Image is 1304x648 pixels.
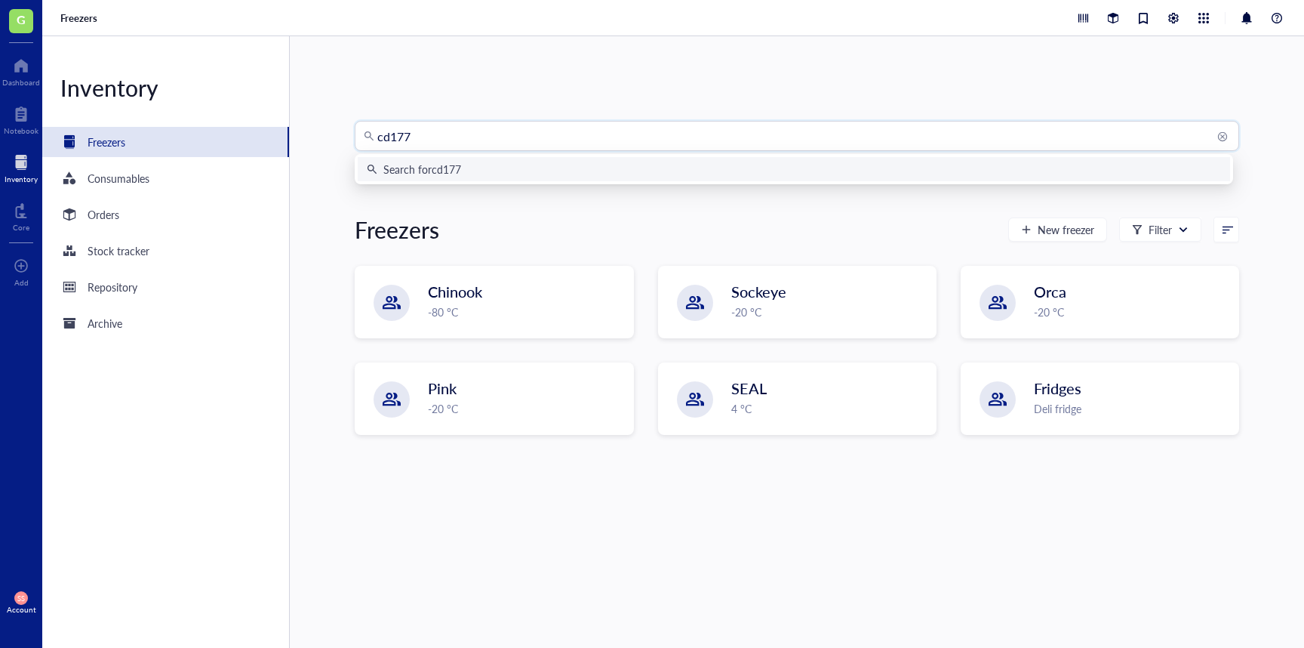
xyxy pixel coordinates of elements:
div: Account [7,605,36,614]
div: -80 °C [428,304,623,320]
div: Archive [88,315,122,332]
div: Dashboard [2,78,40,87]
span: Orca [1034,281,1066,302]
div: Filter [1149,221,1172,238]
div: Deli fridge [1034,400,1229,417]
div: Inventory [42,73,289,103]
span: Sockeye [731,281,786,302]
div: Orders [88,206,119,223]
a: Orders [42,199,289,230]
a: Repository [42,272,289,302]
div: Freezers [355,214,439,245]
span: G [17,10,26,29]
a: Freezers [42,127,289,157]
a: Freezers [60,11,100,25]
span: Pink [428,378,457,399]
div: -20 °C [428,400,623,417]
div: Core [13,223,29,232]
div: Notebook [4,126,38,135]
a: Notebook [4,102,38,135]
span: SS [17,594,24,603]
div: Inventory [5,174,38,184]
a: Consumables [42,163,289,193]
button: New freezer [1008,218,1107,242]
div: -20 °C [1034,304,1229,320]
div: 4 °C [731,400,927,417]
div: Search for cd177 [383,161,461,177]
span: SEAL [731,378,767,399]
span: Fridges [1034,378,1081,399]
a: Core [13,199,29,232]
a: Stock tracker [42,236,289,266]
div: -20 °C [731,304,927,320]
div: Add [14,278,29,287]
a: Inventory [5,150,38,184]
span: New freezer [1038,224,1094,236]
span: Chinook [428,281,482,302]
a: Dashboard [2,54,40,87]
a: Archive [42,308,289,338]
div: Freezers [88,134,125,150]
div: Consumables [88,170,149,187]
div: Repository [88,279,137,295]
div: Stock tracker [88,242,149,259]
